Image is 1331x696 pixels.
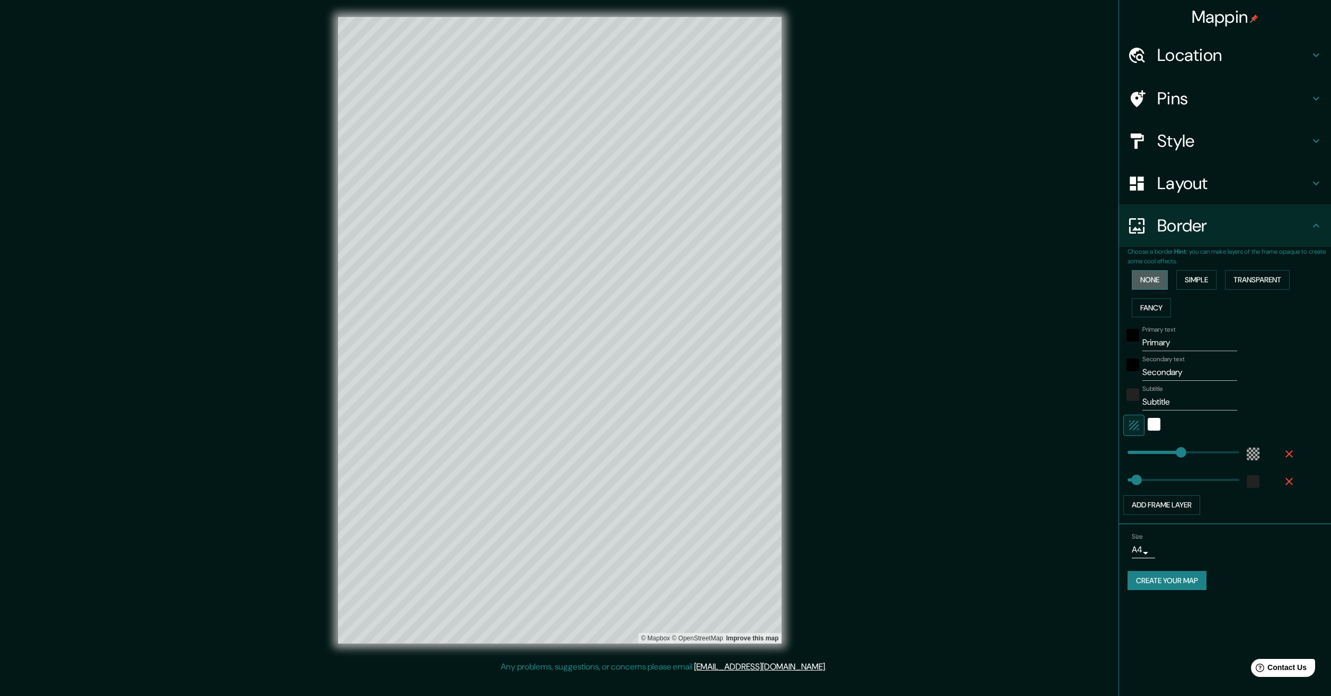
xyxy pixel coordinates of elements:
b: Hint [1174,247,1186,256]
button: color-222222 [1126,388,1139,401]
button: white [1148,418,1160,431]
div: Layout [1119,162,1331,204]
a: Mapbox [641,635,670,642]
div: Pins [1119,77,1331,120]
h4: Border [1157,215,1310,236]
a: OpenStreetMap [672,635,723,642]
div: A4 [1132,541,1155,558]
div: . [828,661,830,673]
button: Create your map [1128,571,1206,591]
button: Transparent [1225,270,1290,290]
h4: Layout [1157,173,1310,194]
button: Fancy [1132,298,1171,318]
h4: Pins [1157,88,1310,109]
label: Primary text [1142,325,1175,334]
label: Secondary text [1142,355,1185,364]
div: Border [1119,204,1331,247]
p: Choose a border. : you can make layers of the frame opaque to create some cool effects. [1128,247,1331,266]
a: Map feedback [726,635,778,642]
h4: Location [1157,44,1310,66]
a: [EMAIL_ADDRESS][DOMAIN_NAME] [694,661,825,672]
button: black [1126,359,1139,371]
div: . [827,661,828,673]
button: Simple [1176,270,1217,290]
p: Any problems, suggestions, or concerns please email . [501,661,827,673]
img: pin-icon.png [1250,14,1258,23]
label: Subtitle [1142,385,1163,394]
button: color-55555544 [1247,448,1259,460]
button: None [1132,270,1168,290]
h4: Style [1157,130,1310,151]
h4: Mappin [1192,6,1259,28]
iframe: Help widget launcher [1237,655,1319,684]
label: Size [1132,532,1143,541]
div: Location [1119,34,1331,76]
button: color-222222 [1247,475,1259,488]
button: black [1126,329,1139,342]
button: Add frame layer [1123,495,1200,515]
div: Style [1119,120,1331,162]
